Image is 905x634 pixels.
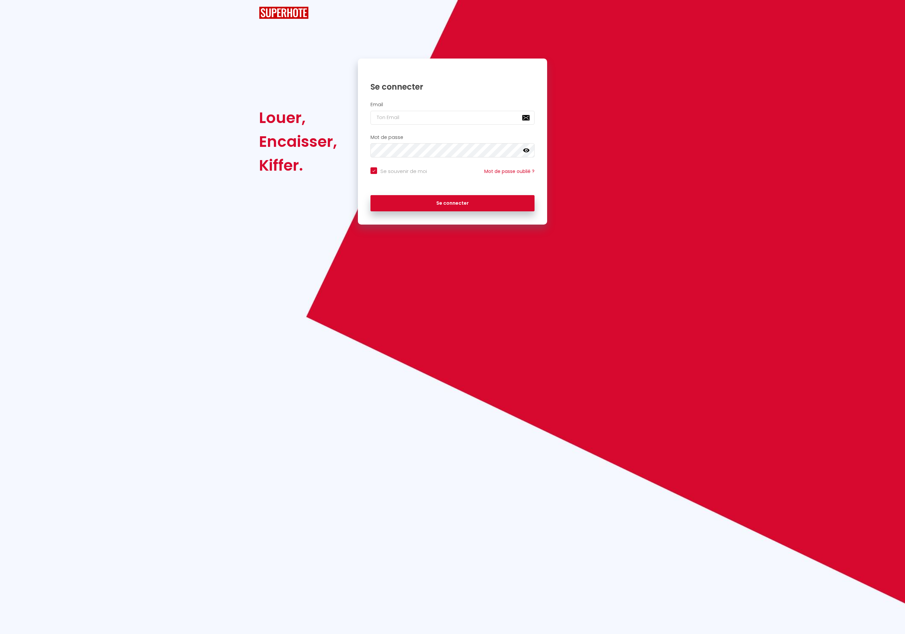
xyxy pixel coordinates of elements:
[370,82,535,92] h1: Se connecter
[370,195,535,212] button: Se connecter
[259,7,309,19] img: SuperHote logo
[370,135,535,140] h2: Mot de passe
[370,102,535,107] h2: Email
[370,111,535,125] input: Ton Email
[259,153,337,177] div: Kiffer.
[259,130,337,153] div: Encaisser,
[259,106,337,130] div: Louer,
[484,168,535,175] a: Mot de passe oublié ?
